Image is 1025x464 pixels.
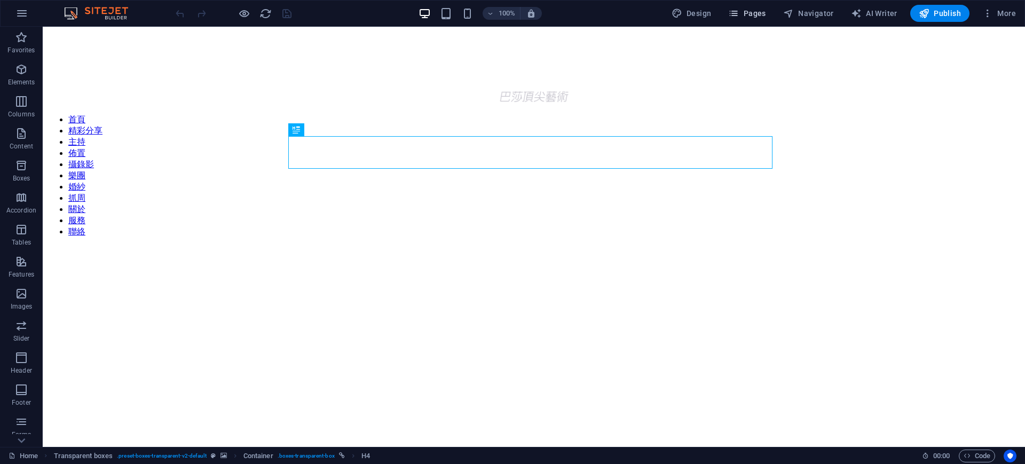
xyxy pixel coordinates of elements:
p: Columns [8,110,35,119]
span: Click to select. Double-click to edit [361,450,370,462]
p: Features [9,270,34,279]
h6: 100% [499,7,516,20]
span: Code [964,450,990,462]
p: Images [11,302,33,311]
a: Click to cancel selection. Double-click to open Pages [9,450,38,462]
span: Pages [728,8,766,19]
p: Elements [8,78,35,86]
span: . preset-boxes-transparent-v2-default [117,450,207,462]
span: Navigator [783,8,834,19]
button: Click here to leave preview mode and continue editing [238,7,250,20]
i: On resize automatically adjust zoom level to fit chosen device. [526,9,536,18]
p: Slider [13,334,30,343]
span: . boxes-transparent-box [278,450,335,462]
p: Forms [12,430,31,439]
div: Design (Ctrl+Alt+Y) [667,5,716,22]
p: Tables [12,238,31,247]
button: reload [259,7,272,20]
p: Accordion [6,206,36,215]
span: Design [672,8,712,19]
img: Editor Logo [61,7,141,20]
span: Click to select. Double-click to edit [243,450,273,462]
span: Click to select. Double-click to edit [54,450,113,462]
button: Code [959,450,995,462]
button: AI Writer [847,5,902,22]
span: 00 00 [933,450,950,462]
p: Header [11,366,32,375]
span: More [982,8,1016,19]
button: Navigator [779,5,838,22]
p: Footer [12,398,31,407]
button: Design [667,5,716,22]
button: More [978,5,1020,22]
i: This element contains a background [220,453,227,459]
button: Usercentrics [1004,450,1016,462]
i: This element is linked [339,453,345,459]
button: 100% [483,7,521,20]
nav: breadcrumb [54,450,370,462]
p: Favorites [7,46,35,54]
h6: Session time [922,450,950,462]
button: Pages [724,5,770,22]
button: Publish [910,5,969,22]
p: Content [10,142,33,151]
i: This element is a customizable preset [211,453,216,459]
i: Reload page [259,7,272,20]
span: AI Writer [851,8,897,19]
span: : [941,452,942,460]
p: Boxes [13,174,30,183]
span: Publish [919,8,961,19]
